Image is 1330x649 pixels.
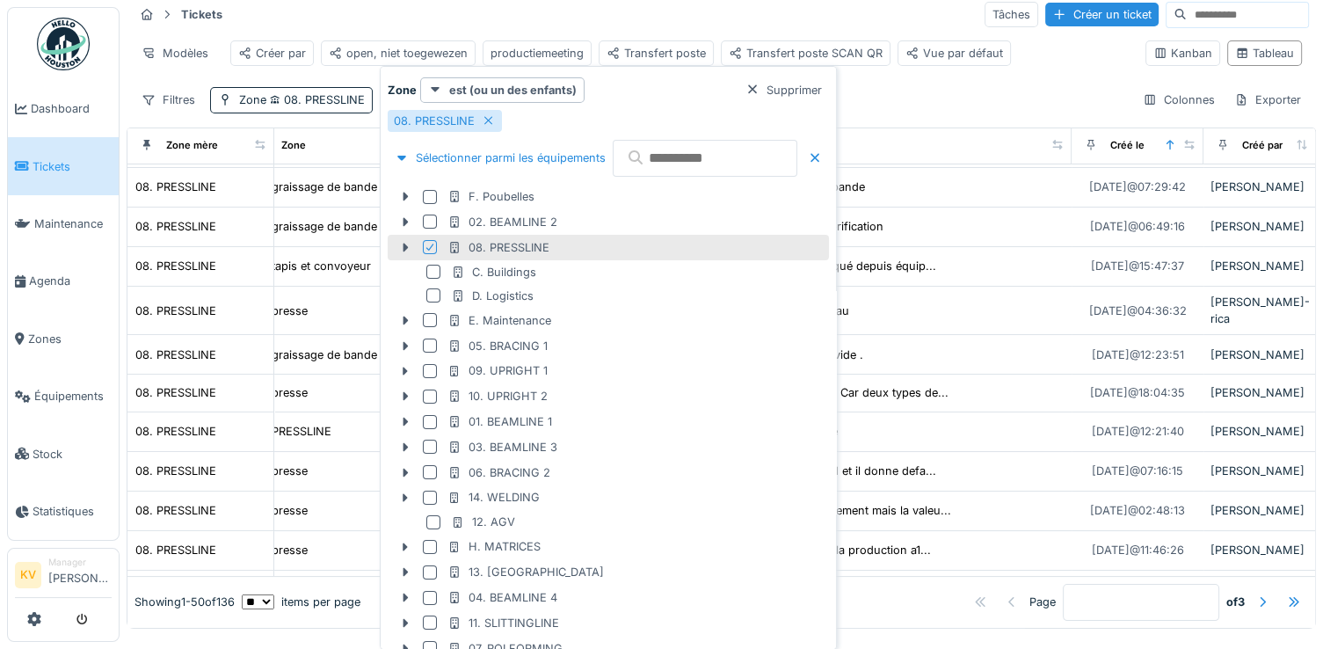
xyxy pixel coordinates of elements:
[388,146,613,170] div: Sélectionner parmi les équipements
[48,556,112,569] div: Manager
[1089,303,1187,319] div: [DATE] @ 04:36:32
[251,542,308,558] div: 02. presse
[1210,179,1328,195] div: [PERSON_NAME]
[1226,87,1309,113] div: Exporter
[1210,258,1328,274] div: [PERSON_NAME]
[1092,346,1184,363] div: [DATE] @ 12:23:51
[33,446,112,463] span: Stock
[447,239,549,256] div: 08. PRESSLINE
[1210,463,1328,479] div: [PERSON_NAME]
[135,502,216,519] div: 08. PRESSLINE
[1226,594,1245,611] strong: of 3
[1210,384,1328,401] div: [PERSON_NAME]
[447,188,534,205] div: F. Poubelles
[1210,294,1328,327] div: [PERSON_NAME]-rica
[135,384,216,401] div: 08. PRESSLINE
[33,158,112,175] span: Tickets
[251,258,371,274] div: 04. tapis et convoyeur
[266,93,365,106] span: 08. PRESSLINE
[251,303,308,319] div: 03. presse
[15,562,41,588] li: KV
[905,45,1003,62] div: Vue par défaut
[48,556,112,594] li: [PERSON_NAME]
[33,503,112,520] span: Statistiques
[1092,423,1184,440] div: [DATE] @ 12:21:40
[239,91,365,108] div: Zone
[34,215,112,232] span: Maintenance
[1235,45,1294,62] div: Tableau
[388,82,417,98] strong: Zone
[34,388,112,405] span: Équipements
[447,312,551,329] div: E. Maintenance
[135,258,216,274] div: 08. PRESSLINE
[1210,542,1328,558] div: [PERSON_NAME]
[1090,218,1185,235] div: [DATE] @ 06:49:16
[1210,346,1328,363] div: [PERSON_NAME]
[1135,87,1223,113] div: Colonnes
[1089,179,1186,195] div: [DATE] @ 07:29:42
[607,45,706,62] div: Transfert poste
[1029,594,1056,611] div: Page
[281,138,306,153] div: Zone
[491,45,584,62] div: productiemeeting
[135,542,216,558] div: 08. PRESSLINE
[447,388,548,405] div: 10. UPRIGHT 2
[135,179,216,195] div: 08. PRESSLINE
[447,464,550,481] div: 06. BRACING 2
[447,564,604,580] div: 13. [GEOGRAPHIC_DATA]
[1242,138,1283,153] div: Créé par
[251,384,308,401] div: 02. presse
[251,179,377,195] div: 02. graissage de bande
[28,331,112,347] span: Zones
[1092,463,1183,479] div: [DATE] @ 07:16:15
[242,594,360,611] div: items per page
[1210,502,1328,519] div: [PERSON_NAME]
[135,346,216,363] div: 08. PRESSLINE
[447,362,548,379] div: 09. UPRIGHT 1
[134,87,203,113] div: Filtres
[394,113,475,129] div: 08. PRESSLINE
[134,594,235,611] div: Showing 1 - 50 of 136
[1153,45,1212,62] div: Kanban
[1210,218,1328,235] div: [PERSON_NAME]
[447,615,559,631] div: 11. SLITTINGLINE
[1091,258,1184,274] div: [DATE] @ 15:47:37
[451,264,536,281] div: C. Buildings
[451,288,534,304] div: D. Logistics
[251,218,377,235] div: 02. graissage de bande
[447,338,548,354] div: 05. BRACING 1
[251,346,377,363] div: 02. graissage de bande
[29,273,112,289] span: Agenda
[447,413,552,430] div: 01. BEAMLINE 1
[166,138,218,153] div: Zone mère
[174,6,229,23] strong: Tickets
[729,45,883,62] div: Transfert poste SCAN QR
[1045,3,1159,26] div: Créer un ticket
[985,2,1038,27] div: Tâches
[251,423,331,440] div: 08. PRESSLINE
[447,589,557,606] div: 04. BEAMLINE 4
[31,100,112,117] span: Dashboard
[135,303,216,319] div: 08. PRESSLINE
[134,40,216,66] div: Modèles
[447,214,557,230] div: 02. BEAMLINE 2
[1210,423,1328,440] div: [PERSON_NAME]
[135,423,216,440] div: 08. PRESSLINE
[251,502,308,519] div: 03. presse
[238,45,306,62] div: Créer par
[329,45,468,62] div: open, niet toegewezen
[1092,542,1184,558] div: [DATE] @ 11:46:26
[37,18,90,70] img: Badge_color-CXgf-gQk.svg
[447,439,557,456] div: 03. BEAMLINE 3
[1090,384,1185,401] div: [DATE] @ 18:04:35
[738,78,829,102] div: Supprimer
[449,82,577,98] strong: est (ou un des enfants)
[1090,502,1185,519] div: [DATE] @ 02:48:13
[251,463,308,479] div: 02. presse
[447,538,541,555] div: H. MATRICES
[135,463,216,479] div: 08. PRESSLINE
[135,218,216,235] div: 08. PRESSLINE
[1110,138,1145,153] div: Créé le
[451,514,515,530] div: 12. AGV
[447,489,540,506] div: 14. WELDING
